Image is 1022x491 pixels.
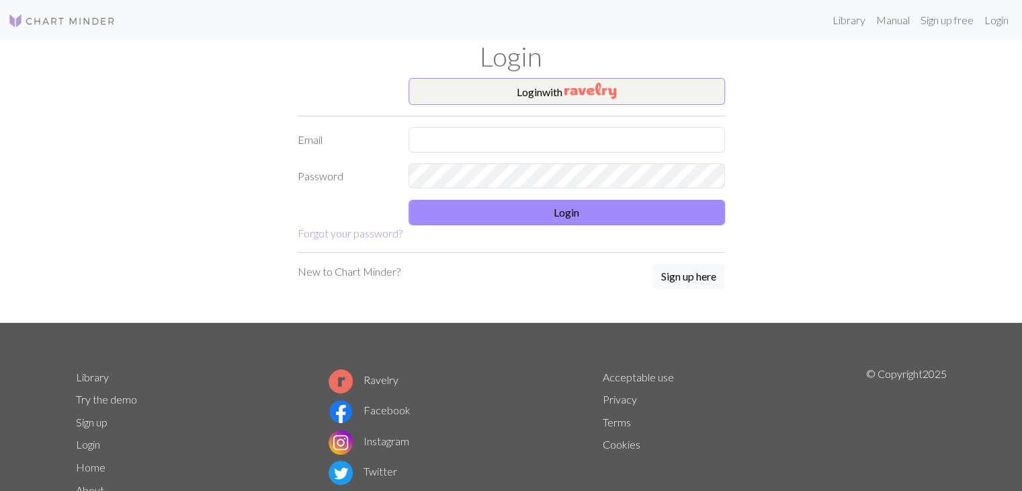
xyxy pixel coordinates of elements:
[68,40,955,73] h1: Login
[915,7,979,34] a: Sign up free
[329,465,397,478] a: Twitter
[76,438,100,451] a: Login
[329,404,411,416] a: Facebook
[290,127,400,153] label: Email
[329,435,409,447] a: Instagram
[979,7,1014,34] a: Login
[603,393,637,406] a: Privacy
[329,430,353,455] img: Instagram logo
[76,371,109,383] a: Library
[652,264,725,289] button: Sign up here
[409,200,725,225] button: Login
[564,83,616,99] img: Ravelry
[76,393,137,406] a: Try the demo
[652,264,725,291] a: Sign up here
[871,7,915,34] a: Manual
[76,416,108,428] a: Sign up
[8,13,116,29] img: Logo
[603,438,640,451] a: Cookies
[290,163,400,189] label: Password
[329,400,353,424] img: Facebook logo
[76,461,105,474] a: Home
[827,7,871,34] a: Library
[329,369,353,393] img: Ravelry logo
[329,373,398,386] a: Ravelry
[298,264,400,280] p: New to Chart Minder?
[329,461,353,485] img: Twitter logo
[603,416,631,428] a: Terms
[298,227,402,239] a: Forgot your password?
[409,78,725,105] button: Loginwith
[603,371,674,383] a: Acceptable use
